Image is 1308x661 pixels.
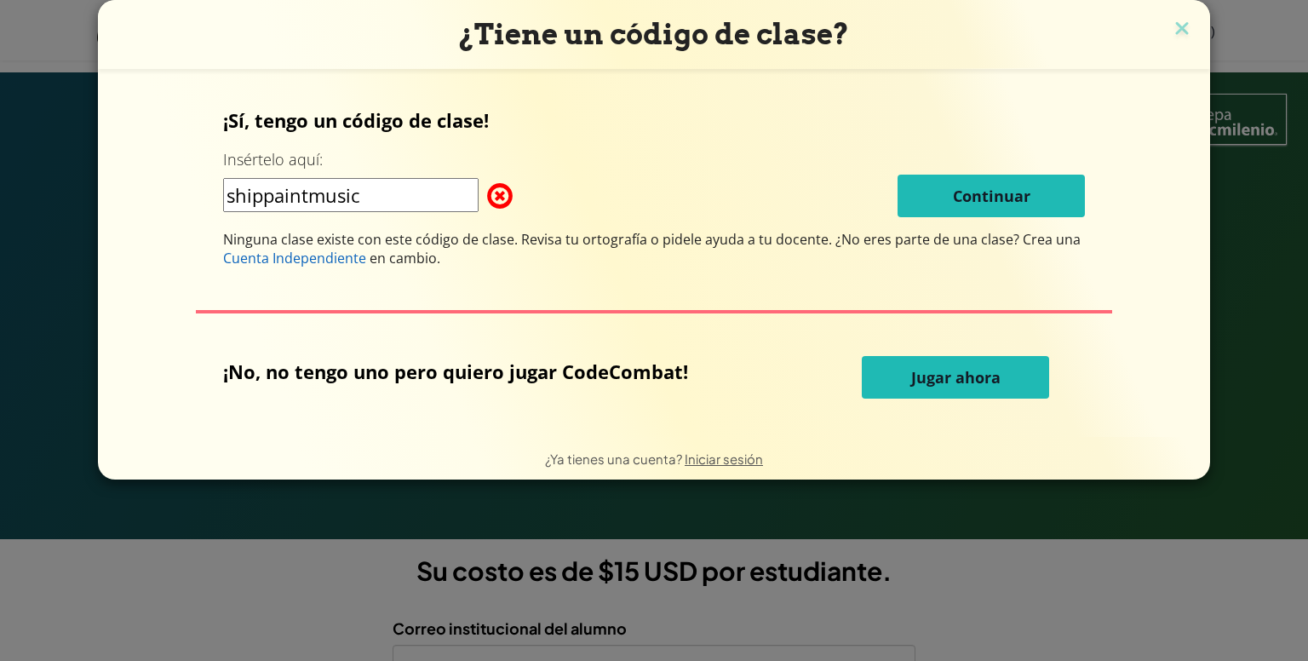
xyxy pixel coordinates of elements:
font: Jugar ahora [911,367,1001,388]
font: Ninguna clase existe con este código de clase. Revisa tu ortografía o pidele ayuda a tu docente. [223,230,832,249]
font: Insértelo aquí: [223,149,323,170]
font: Cuenta Independiente [223,249,366,267]
font: ¿Ya tienes una cuenta? [545,451,682,467]
font: ¡Sí, tengo un código de clase! [223,107,489,133]
font: Continuar [953,186,1030,206]
button: Continuar [898,175,1085,217]
font: ¿No eres parte de una clase? Crea una [835,230,1081,249]
img: icono de cerrar [1171,17,1193,43]
button: Jugar ahora [862,356,1049,399]
font: ¿Tiene un código de clase? [459,17,849,51]
a: Iniciar sesión [685,451,763,467]
font: ¡No, no tengo uno pero quiero jugar CodeCombat! [223,359,688,384]
font: en cambio. [370,249,440,267]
